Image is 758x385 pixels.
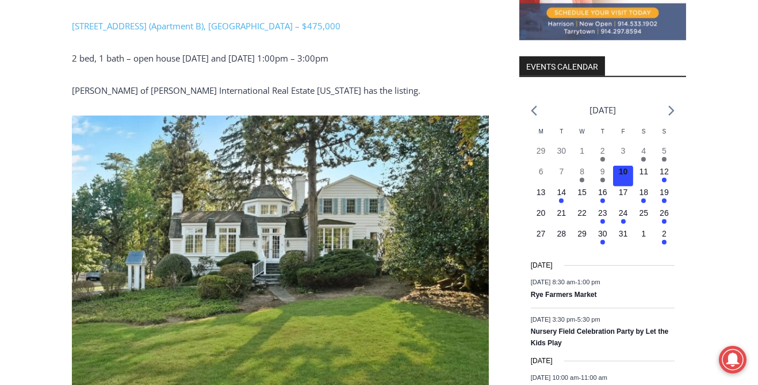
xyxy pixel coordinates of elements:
button: 22 [572,207,592,228]
button: 19 Has events [654,186,675,207]
span: T [560,128,563,135]
em: Has events [600,240,605,245]
time: 14 [557,188,566,197]
time: 13 [537,188,546,197]
button: 18 Has events [633,186,654,207]
em: Has events [662,219,667,224]
time: [DATE] [531,356,553,367]
time: 8 [580,167,584,176]
a: [STREET_ADDRESS] (Apartment B), [GEOGRAPHIC_DATA] – $475,000 [72,20,340,32]
li: [DATE] [589,102,616,118]
div: Saturday [633,127,654,145]
span: [DATE] 3:30 pm [531,316,575,323]
span: T [601,128,604,135]
time: - [531,316,600,323]
button: 29 [572,228,592,249]
button: 12 Has events [654,166,675,186]
time: 3 [621,146,626,155]
div: Face Painting [120,34,160,94]
time: 21 [557,208,566,218]
p: 2 bed, 1 bath – open house [DATE] and [DATE] 1:00pm – 3:00pm [72,51,489,65]
button: 21 [552,207,572,228]
div: Tuesday [552,127,572,145]
time: 5 [662,146,667,155]
em: Has events [662,178,667,182]
span: M [539,128,543,135]
time: - [531,375,607,382]
span: 1:00 pm [577,279,600,286]
time: 6 [539,167,543,176]
div: / [128,97,131,109]
span: [DATE] 8:30 am [531,279,575,286]
time: 25 [640,208,649,218]
p: [PERSON_NAME] of [PERSON_NAME] International Real Estate [US_STATE] has the listing. [72,83,489,97]
span: W [579,128,584,135]
button: 7 [552,166,572,186]
time: 9 [600,167,605,176]
time: 30 [557,146,566,155]
button: 5 Has events [654,145,675,166]
em: Has events [662,157,667,162]
button: 31 [613,228,634,249]
button: 24 Has events [613,207,634,228]
em: Has events [600,178,605,182]
span: F [622,128,625,135]
button: 26 Has events [654,207,675,228]
button: 23 Has events [592,207,613,228]
button: 1 [572,145,592,166]
time: 4 [641,146,646,155]
button: 25 [633,207,654,228]
em: Has events [662,240,667,245]
em: Has events [559,199,564,203]
time: 11 [640,167,649,176]
button: 1 [633,228,654,249]
div: Monday [531,127,552,145]
span: S [663,128,667,135]
h2: Events Calendar [519,56,605,76]
time: 29 [537,146,546,155]
em: Has events [580,178,584,182]
button: 28 [552,228,572,249]
time: 18 [640,188,649,197]
em: Has events [641,157,646,162]
button: 11 [633,166,654,186]
button: 2 Has events [654,228,675,249]
time: 29 [577,229,587,238]
time: 19 [660,188,669,197]
div: Wednesday [572,127,592,145]
div: 6 [134,97,139,109]
time: - [531,279,600,286]
a: [PERSON_NAME] Read Sanctuary Fall Fest: [DATE] [1,115,166,143]
div: "The first chef I interviewed talked about coming to [GEOGRAPHIC_DATA] from [GEOGRAPHIC_DATA] in ... [290,1,543,112]
button: 6 [531,166,552,186]
span: 11:00 am [581,375,607,382]
button: 3 [613,145,634,166]
a: Previous month [531,105,537,116]
em: Has events [621,219,626,224]
a: Next month [668,105,675,116]
time: 23 [598,208,607,218]
span: [DATE] 10:00 am [531,375,579,382]
button: 30 Has events [592,228,613,249]
time: 15 [577,188,587,197]
time: 17 [619,188,628,197]
span: S [642,128,646,135]
time: 2 [662,229,667,238]
a: Rye Farmers Market [531,291,597,300]
time: 24 [619,208,628,218]
button: 9 Has events [592,166,613,186]
button: 20 [531,207,552,228]
time: 22 [577,208,587,218]
div: Thursday [592,127,613,145]
button: 16 Has events [592,186,613,207]
button: 2 Has events [592,145,613,166]
time: 12 [660,167,669,176]
time: 20 [537,208,546,218]
button: 30 [552,145,572,166]
time: 2 [600,146,605,155]
span: 5:30 pm [577,316,600,323]
button: 17 [613,186,634,207]
div: 3 [120,97,125,109]
em: Has events [600,199,605,203]
time: [DATE] [531,260,553,271]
